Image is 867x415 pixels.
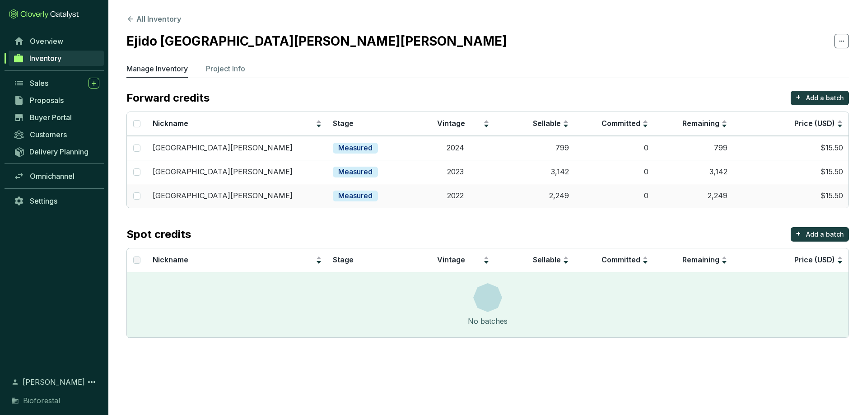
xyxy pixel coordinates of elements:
[601,119,640,128] span: Committed
[806,230,844,239] p: Add a batch
[9,93,104,108] a: Proposals
[30,172,75,181] span: Omnichannel
[654,160,733,184] td: 3,142
[9,33,104,49] a: Overview
[9,75,104,91] a: Sales
[791,91,849,105] button: +Add a batch
[574,184,654,208] td: 0
[327,248,415,272] th: Stage
[30,130,67,139] span: Customers
[9,168,104,184] a: Omnichannel
[9,110,104,125] a: Buyer Portal
[23,395,60,406] span: Bioforestal
[495,160,574,184] td: 3,142
[338,191,373,201] p: Measured
[30,196,57,205] span: Settings
[654,184,733,208] td: 2,249
[791,227,849,242] button: +Add a batch
[9,193,104,209] a: Settings
[126,14,181,24] button: All Inventory
[495,136,574,160] td: 799
[9,51,104,66] a: Inventory
[126,227,191,242] p: Spot credits
[153,167,293,177] p: [GEOGRAPHIC_DATA][PERSON_NAME]
[29,54,61,63] span: Inventory
[206,63,245,74] p: Project Info
[796,227,801,240] p: +
[126,91,210,105] p: Forward credits
[574,136,654,160] td: 0
[733,184,848,208] td: $15.50
[153,255,188,264] span: Nickname
[153,143,293,153] p: [GEOGRAPHIC_DATA][PERSON_NAME]
[126,32,507,51] h2: Ejido [GEOGRAPHIC_DATA][PERSON_NAME][PERSON_NAME]
[338,143,373,153] p: Measured
[153,119,188,128] span: Nickname
[437,255,465,264] span: Vintage
[796,91,801,103] p: +
[9,127,104,142] a: Customers
[495,184,574,208] td: 2,249
[30,37,63,46] span: Overview
[30,79,48,88] span: Sales
[9,144,104,159] a: Delivery Planning
[437,119,465,128] span: Vintage
[327,112,415,136] th: Stage
[29,147,89,156] span: Delivery Planning
[733,136,848,160] td: $15.50
[682,119,719,128] span: Remaining
[30,96,64,105] span: Proposals
[794,255,835,264] span: Price (USD)
[23,377,85,387] span: [PERSON_NAME]
[415,160,495,184] td: 2023
[533,255,561,264] span: Sellable
[126,63,188,74] p: Manage Inventory
[601,255,640,264] span: Committed
[468,316,508,326] div: No batches
[333,119,354,128] span: Stage
[794,119,835,128] span: Price (USD)
[333,255,354,264] span: Stage
[415,184,495,208] td: 2022
[415,136,495,160] td: 2024
[654,136,733,160] td: 799
[533,119,561,128] span: Sellable
[338,167,373,177] p: Measured
[30,113,72,122] span: Buyer Portal
[733,160,848,184] td: $15.50
[682,255,719,264] span: Remaining
[806,93,844,103] p: Add a batch
[574,160,654,184] td: 0
[153,191,293,201] p: [GEOGRAPHIC_DATA][PERSON_NAME]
